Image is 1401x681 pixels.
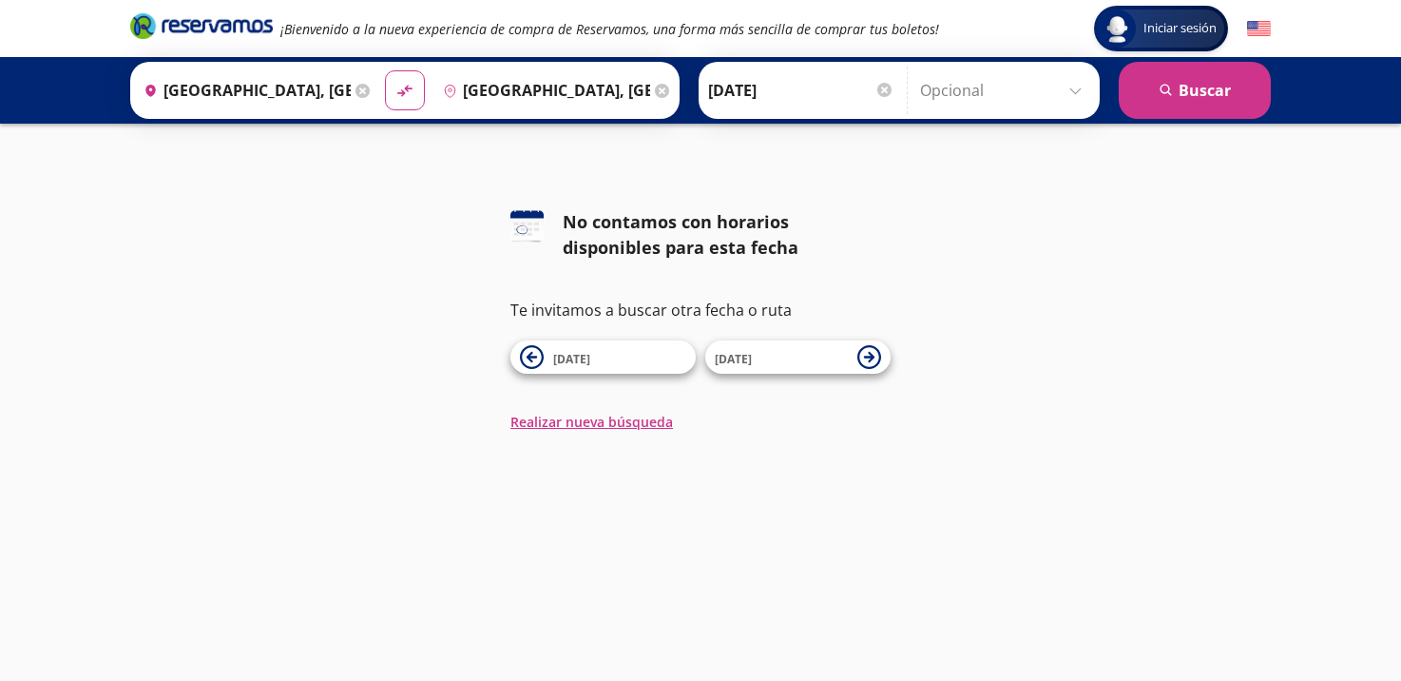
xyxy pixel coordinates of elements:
input: Buscar Origen [136,67,351,114]
a: Brand Logo [130,11,273,46]
i: Brand Logo [130,11,273,40]
p: Te invitamos a buscar otra fecha o ruta [510,299,891,321]
button: [DATE] [510,340,696,374]
button: English [1247,17,1271,41]
input: Buscar Destino [435,67,650,114]
input: Opcional [920,67,1090,114]
em: ¡Bienvenido a la nueva experiencia de compra de Reservamos, una forma más sencilla de comprar tus... [280,20,939,38]
span: [DATE] [715,351,752,367]
button: Buscar [1119,62,1271,119]
div: No contamos con horarios disponibles para esta fecha [563,209,891,261]
span: [DATE] [553,351,590,367]
span: Iniciar sesión [1136,19,1224,38]
input: Elegir Fecha [708,67,894,114]
button: Realizar nueva búsqueda [510,412,673,432]
button: [DATE] [705,340,891,374]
